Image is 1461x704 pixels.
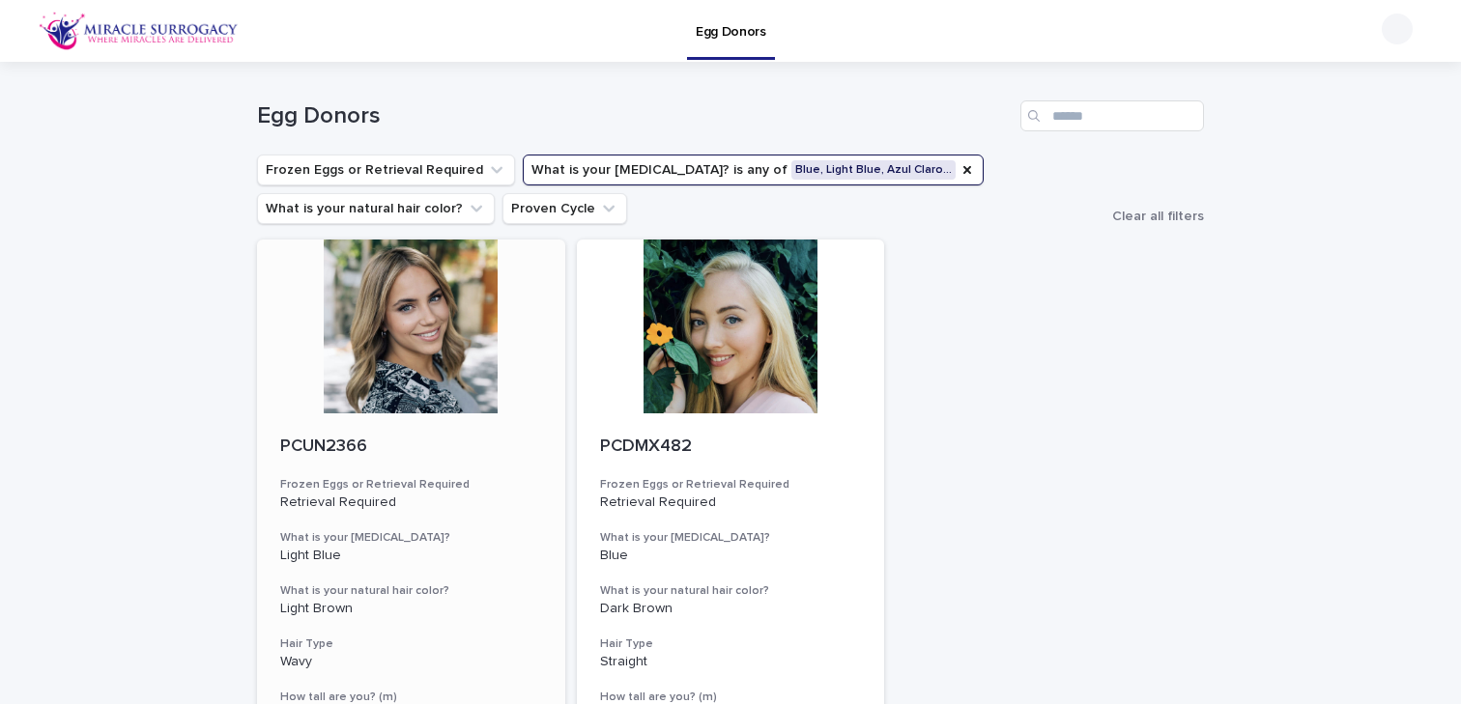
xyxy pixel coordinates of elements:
[600,477,862,493] h3: Frozen Eggs or Retrieval Required
[280,548,542,564] p: Light Blue
[600,436,862,458] p: PCDMX482
[280,636,542,652] h3: Hair Type
[1097,210,1204,223] button: Clear all filters
[280,654,542,670] p: Wavy
[257,102,1013,130] h1: Egg Donors
[600,494,862,511] p: Retrieval Required
[257,193,495,224] button: What is your natural hair color?
[280,436,542,458] p: PCUN2366
[502,193,627,224] button: Proven Cycle
[600,601,862,617] p: Dark Brown
[280,583,542,599] h3: What is your natural hair color?
[600,548,862,564] p: Blue
[280,477,542,493] h3: Frozen Eggs or Retrieval Required
[600,530,862,546] h3: What is your [MEDICAL_DATA]?
[280,494,542,511] p: Retrieval Required
[523,155,984,185] button: What is your eye color?
[39,12,239,50] img: OiFFDOGZQuirLhrlO1ag
[600,654,862,670] p: Straight
[257,155,515,185] button: Frozen Eggs or Retrieval Required
[600,636,862,652] h3: Hair Type
[1020,100,1204,131] input: Search
[280,601,542,617] p: Light Brown
[600,583,862,599] h3: What is your natural hair color?
[1112,210,1204,223] span: Clear all filters
[280,530,542,546] h3: What is your [MEDICAL_DATA]?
